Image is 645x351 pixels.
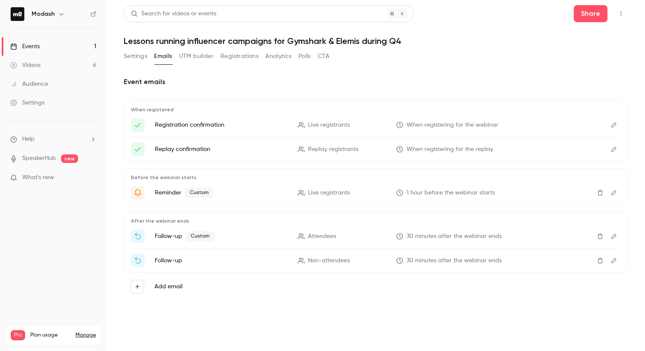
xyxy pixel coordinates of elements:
h6: Modash [32,10,55,18]
div: Search for videos or events [131,9,216,18]
li: Thanks for attending {{ event_name }} [131,229,621,243]
button: Edit [607,186,621,200]
a: SpeakerHub [22,154,56,163]
button: Analytics [265,49,292,63]
p: Before the webinar starts [131,174,621,181]
label: Add email [154,282,183,291]
li: {{ event_name }} is about to go live [131,186,621,200]
li: Watch the replay of {{ event_name }} [131,254,621,267]
div: Videos [10,61,41,70]
p: Follow-up [155,231,288,241]
p: When registered [131,106,621,113]
span: When registering for the replay [407,145,493,154]
a: Manage [76,332,96,339]
h2: Event emails [124,77,628,87]
p: Reminder [155,188,288,198]
button: Delete [593,186,607,200]
button: Edit [607,142,621,156]
span: 1 hour before the webinar starts [407,189,495,197]
span: 30 minutes after the webinar ends [407,256,502,265]
div: Audience [10,80,48,88]
li: help-dropdown-opener [10,135,96,144]
span: Plan usage [30,332,70,339]
button: Edit [607,118,621,132]
span: Live registrants [308,189,350,197]
span: Custom [185,188,214,198]
span: Help [22,135,35,144]
div: Events [10,42,40,51]
span: Attendees [308,232,336,241]
button: Polls [299,49,311,63]
span: Pro [11,330,25,340]
button: Delete [593,254,607,267]
button: Registrations [221,49,259,63]
button: Edit [607,254,621,267]
p: Registration confirmation [155,121,288,129]
span: What's new [22,173,54,182]
button: Settings [124,49,147,63]
button: UTM builder [179,49,214,63]
span: Replay registrants [308,145,358,154]
span: Custom [186,231,215,241]
p: After the webinar ends [131,218,621,224]
p: Replay confirmation [155,145,288,154]
span: Live registrants [308,121,350,130]
p: Follow-up [155,256,288,265]
span: Non-attendees [308,256,350,265]
button: CTA [318,49,329,63]
span: When registering for the webinar [407,121,498,130]
img: Modash [11,7,24,21]
li: Here's your access link to {{ event_name }}! [131,142,621,156]
span: new [61,154,78,163]
h1: Lessons running influencer campaigns for Gymshark & Elemis during Q4 [124,36,628,46]
button: Share [574,5,607,22]
button: Emails [154,49,172,63]
span: 30 minutes after the webinar ends [407,232,502,241]
button: Edit [607,229,621,243]
div: Settings [10,99,44,107]
button: Delete [593,229,607,243]
li: Here's your access link to {{ event_name }}! [131,118,621,132]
